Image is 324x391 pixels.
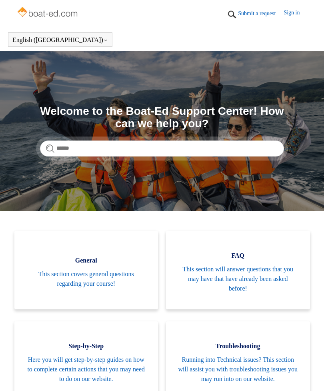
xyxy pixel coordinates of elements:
span: This section will answer questions that you may have that have already been asked before! [178,265,298,293]
img: Boat-Ed Help Center home page [16,5,80,21]
span: FAQ [178,251,298,261]
a: Sign in [284,8,308,20]
span: Here you will get step-by-step guides on how to complete certain actions that you may need to do ... [26,355,146,384]
span: Troubleshooting [178,341,298,351]
span: Step-by-Step [26,341,146,351]
h1: Welcome to the Boat-Ed Support Center! How can we help you? [40,105,284,130]
a: FAQ This section will answer questions that you may have that have already been asked before! [166,231,310,309]
span: General [26,256,146,265]
a: General This section covers general questions regarding your course! [14,231,158,309]
button: English ([GEOGRAPHIC_DATA]) [12,36,108,44]
span: Running into Technical issues? This section will assist you with troubleshooting issues you may r... [178,355,298,384]
a: Submit a request [238,9,284,18]
img: 01HZPCYTXV3JW8MJV9VD7EMK0H [226,8,238,20]
span: This section covers general questions regarding your course! [26,269,146,289]
input: Search [40,140,284,156]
